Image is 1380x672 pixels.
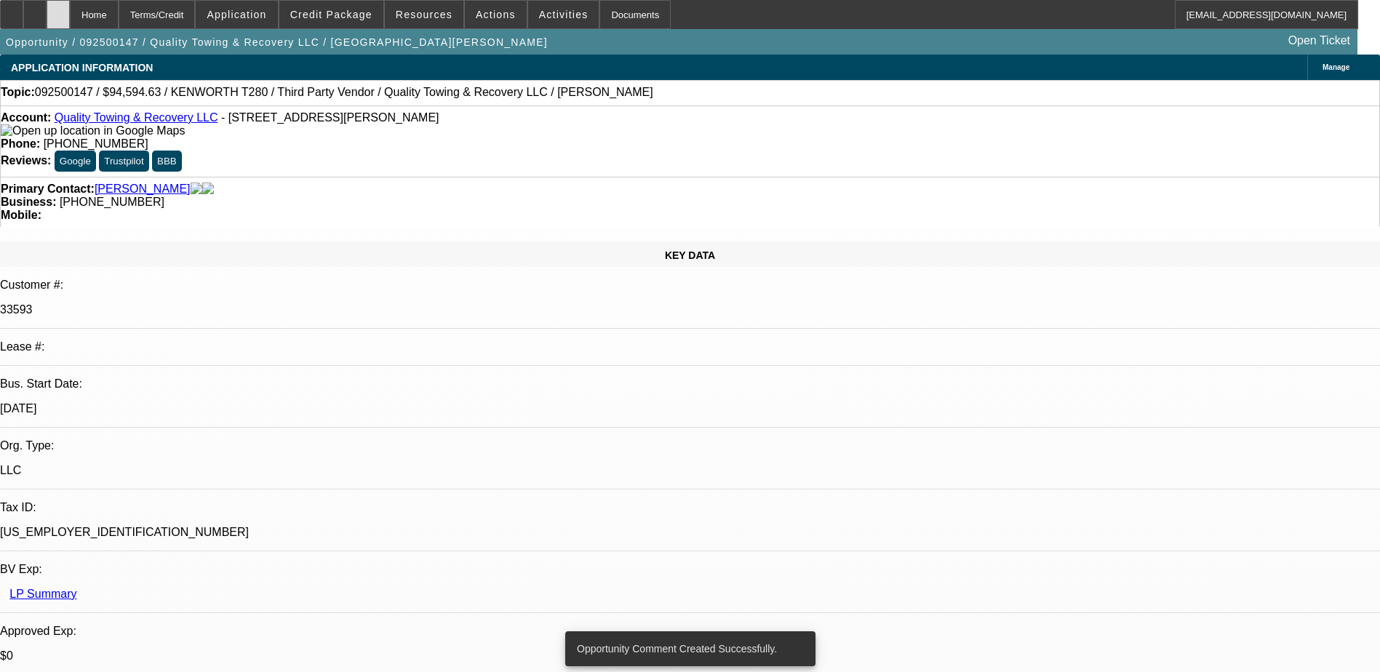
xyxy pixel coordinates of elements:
strong: Topic: [1,86,35,99]
strong: Primary Contact: [1,183,95,196]
img: facebook-icon.png [191,183,202,196]
a: LP Summary [9,588,76,600]
span: Application [207,9,266,20]
button: BBB [152,151,182,172]
span: [PHONE_NUMBER] [60,196,164,208]
a: Quality Towing & Recovery LLC [55,111,218,124]
span: Manage [1323,63,1349,71]
span: [PHONE_NUMBER] [44,137,148,150]
button: Credit Package [279,1,383,28]
strong: Mobile: [1,209,41,221]
button: Google [55,151,96,172]
span: - [STREET_ADDRESS][PERSON_NAME] [221,111,439,124]
strong: Account: [1,111,51,124]
button: Application [196,1,277,28]
span: Activities [539,9,589,20]
span: Resources [396,9,452,20]
a: [PERSON_NAME] [95,183,191,196]
button: Actions [465,1,527,28]
span: APPLICATION INFORMATION [11,62,153,73]
strong: Phone: [1,137,40,150]
span: 092500147 / $94,594.63 / KENWORTH T280 / Third Party Vendor / Quality Towing & Recovery LLC / [PE... [35,86,653,99]
span: Credit Package [290,9,372,20]
button: Resources [385,1,463,28]
a: View Google Maps [1,124,185,137]
a: Open Ticket [1283,28,1356,53]
strong: Business: [1,196,56,208]
button: Trustpilot [99,151,148,172]
button: Activities [528,1,599,28]
img: linkedin-icon.png [202,183,214,196]
span: KEY DATA [665,249,715,261]
img: Open up location in Google Maps [1,124,185,137]
span: Opportunity / 092500147 / Quality Towing & Recovery LLC / [GEOGRAPHIC_DATA][PERSON_NAME] [6,36,548,48]
strong: Reviews: [1,154,51,167]
div: Opportunity Comment Created Successfully. [565,631,810,666]
span: Actions [476,9,516,20]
